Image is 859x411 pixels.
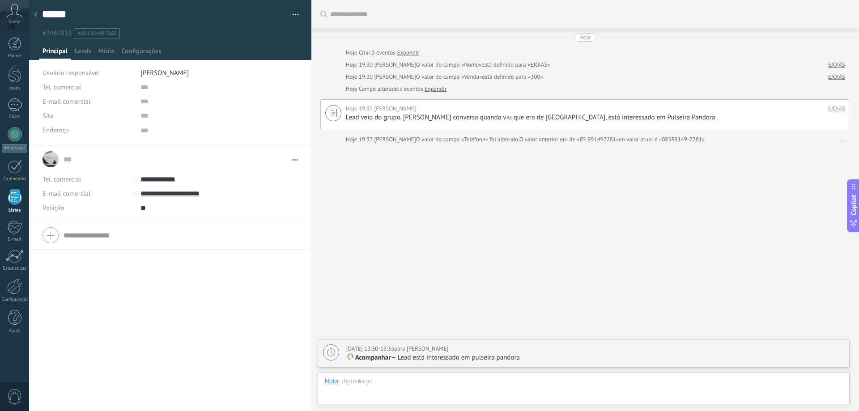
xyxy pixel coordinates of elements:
div: E-mail [2,237,28,242]
span: E-mail comercial [43,190,90,198]
button: Tel. comercial [43,80,81,94]
span: #adicionar tags [77,30,116,37]
span: [DATE] 13:30-13:35 [346,345,395,352]
div: Painel [2,53,28,59]
span: Conta [9,19,21,25]
button: E-mail comercial [43,186,90,201]
span: O valor do campo «Venda» [416,72,482,81]
span: Tel. comercial [43,83,81,92]
span: Site [43,113,54,119]
span: [PERSON_NAME] [140,69,189,77]
span: Posição [43,205,64,212]
div: Criar: [346,48,419,57]
div: Ajuda [2,328,28,334]
div: Hoje 19:30 [346,60,374,69]
span: Acompanhar [355,353,391,362]
span: : [338,377,340,386]
span: eo valor atual é «08599149-2781» [619,135,705,144]
button: E-mail comercial [43,94,90,109]
span: Tel. comercial [43,175,81,184]
div: Hoje [346,85,359,93]
span: #2482816 [43,29,72,38]
span: Lead veio do grupo, [PERSON_NAME] conversa quando viu que era de [GEOGRAPHIC_DATA], está interess... [346,113,715,122]
a: ... [841,135,845,144]
a: Expandir [425,85,447,93]
p: — Lead está interessado em pulseira pandora [346,353,844,362]
span: O valor do campo «Nome» [416,60,482,69]
span: E-mail comercial [43,97,90,106]
span: Usuário responsável [43,69,100,77]
span: Copilot [849,195,858,215]
span: Leandro Alves Diniz Santos [374,136,416,143]
div: Posição [43,201,134,215]
span: Endereço [43,127,69,134]
div: Hoje 19:37 [346,135,374,144]
div: Hoje [579,33,591,42]
span: O valor do campo «Telefone» foi alterado. [416,135,519,144]
span: 3 eventos [372,48,395,57]
div: Usuário responsável [43,66,134,80]
div: Hoje 19:35 [346,104,374,113]
div: para [PERSON_NAME] [346,344,449,353]
span: Mídia [98,47,115,60]
button: Tel. comercial [43,172,81,186]
div: Hoje [346,48,359,57]
span: Leads [75,47,91,60]
div: Campo alterado: [346,85,447,93]
a: Expandir [397,48,419,57]
div: WhatsApp [2,144,27,153]
div: Chats [2,114,28,120]
div: Calendário [2,176,28,182]
a: EJOIAS [828,104,845,113]
a: EJOIAS [828,72,845,81]
a: EJOIAS [828,60,845,69]
span: Leandro Alves Diniz Santos [374,61,416,68]
span: Leandro Alves Diniz Santos [374,73,416,81]
div: Hoje 19:30 [346,72,374,81]
div: Listas [2,208,28,213]
div: Estatísticas [2,266,28,271]
span: O valor anterior era de «85 991492781» [519,135,619,144]
div: Configurações [2,297,28,303]
span: Leandro Alves Diniz Santos [374,105,416,112]
span: está definido para «EJOIAS» [481,60,550,69]
span: 3 eventos [399,85,423,93]
div: Site [43,109,134,123]
span: está definido para «300» [482,72,543,81]
span: Configurações [121,47,161,60]
span: Principal [43,47,68,60]
div: Endereço [43,123,134,137]
div: Leads [2,85,28,91]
